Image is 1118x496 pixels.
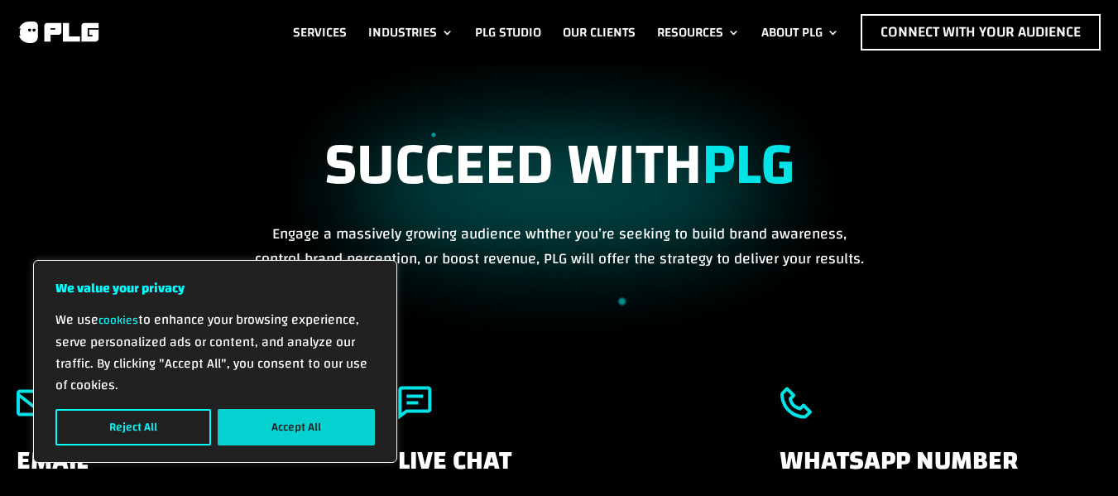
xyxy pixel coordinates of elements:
[33,260,397,463] div: We value your privacy
[249,132,870,222] h1: Succeed with
[218,409,375,445] button: Accept All
[293,14,347,51] a: Services
[475,14,541,51] a: PLG Studio
[17,448,338,491] h4: Email
[55,309,375,396] p: We use to enhance your browsing experience, serve personalized ads or content, and analyze our tr...
[563,14,636,51] a: Our Clients
[657,14,740,51] a: Resources
[98,310,138,331] a: cookies
[1035,417,1118,496] iframe: Chat Widget
[861,14,1101,51] a: Connect with Your Audience
[398,448,720,491] h4: Live Chat
[780,448,1101,491] h4: Whatsapp Number
[702,110,794,219] strong: PLG
[249,132,870,271] div: Engage a massively growing audience whther you’re seeking to build brand awareness, control brand...
[55,277,375,299] p: We value your privacy
[55,409,211,445] button: Reject All
[368,14,453,51] a: Industries
[17,386,50,420] img: email
[761,14,839,51] a: About PLG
